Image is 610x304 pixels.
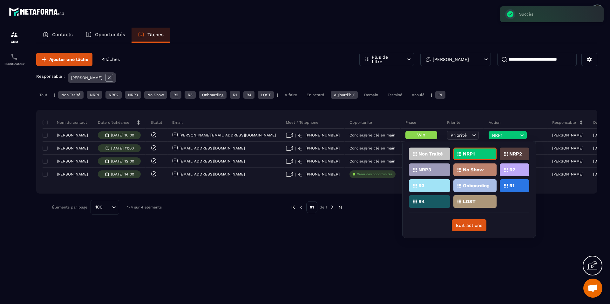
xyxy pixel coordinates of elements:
p: | [54,93,55,97]
p: [PERSON_NAME] [57,146,88,150]
span: Tâches [105,57,120,62]
span: | [295,172,296,177]
p: [PERSON_NAME] [552,172,583,176]
div: En retard [303,91,328,99]
p: CRM [2,40,27,43]
span: 100 [93,204,105,211]
p: Action [489,120,500,125]
a: [PHONE_NUMBER] [297,172,340,177]
div: R3 [185,91,196,99]
a: Opportunités [79,28,132,43]
div: No Show [144,91,167,99]
span: NRP1 [492,133,518,138]
div: Ouvrir le chat [583,279,602,298]
p: NRP3 [418,168,431,172]
div: Demain [361,91,381,99]
p: Conciergerie clé en main [349,159,395,163]
button: Ajouter une tâche [36,53,92,66]
div: Aujourd'hui [331,91,358,99]
p: Email [172,120,183,125]
p: Éléments par page [52,205,87,209]
p: [PERSON_NAME] [552,159,583,163]
p: Priorité [447,120,460,125]
p: Opportunités [95,32,125,37]
span: Ajouter une tâche [49,56,88,63]
a: schedulerschedulerPlanificateur [2,48,27,70]
div: R4 [243,91,254,99]
a: [PHONE_NUMBER] [297,159,340,164]
p: R4 [418,199,425,204]
div: Annulé [409,91,428,99]
img: prev [290,204,296,210]
div: Search for option [91,200,119,215]
p: Responsable [552,120,576,125]
p: [PERSON_NAME] [552,133,583,137]
p: [PERSON_NAME] [552,146,583,150]
img: next [337,204,343,210]
div: LOST [258,91,274,99]
div: Non Traité [58,91,84,99]
span: Win [417,132,425,137]
p: Responsable : [36,74,65,79]
img: next [329,204,335,210]
p: Date d’échéance [98,120,129,125]
p: | [277,93,278,97]
input: Search for option [105,204,110,211]
p: [PERSON_NAME] [57,133,88,137]
img: scheduler [10,53,18,61]
p: Conciergerie clé en main [349,133,395,137]
div: Tout [36,91,51,99]
span: | [295,146,296,151]
div: R2 [170,91,181,99]
div: Terminé [384,91,405,99]
img: logo [9,6,66,17]
p: Nom du contact [44,120,87,125]
span: | [295,159,296,164]
p: LOST [463,199,476,204]
p: Phase [405,120,416,125]
p: Créer des opportunités [357,172,392,176]
p: [PERSON_NAME] [71,76,102,80]
img: prev [298,204,304,210]
div: À faire [281,91,300,99]
p: [PERSON_NAME] [57,172,88,176]
div: R1 [230,91,240,99]
p: [DATE] 10:00 [111,133,134,137]
p: Non Traité [418,152,443,156]
div: Onboarding [199,91,227,99]
p: Planificateur [2,62,27,66]
p: [PERSON_NAME] [433,57,469,62]
p: Plus de filtre [372,55,400,64]
p: Meet / Téléphone [286,120,318,125]
p: Statut [151,120,162,125]
div: NRP3 [125,91,141,99]
p: Opportunité [349,120,372,125]
button: Edit actions [452,219,486,231]
span: Priorité [451,133,467,138]
p: No Show [463,168,484,172]
div: NRP2 [105,91,122,99]
p: Contacts [52,32,73,37]
p: [DATE] 14:00 [111,172,134,176]
a: formationformationCRM [2,26,27,48]
p: NRP2 [509,152,522,156]
p: [PERSON_NAME] [57,159,88,163]
a: [PHONE_NUMBER] [297,133,340,138]
p: 01 [306,201,317,213]
p: NRP1 [463,152,475,156]
div: P1 [435,91,445,99]
p: Onboarding [463,183,489,188]
p: de 1 [320,205,327,210]
p: R3 [418,183,424,188]
p: | [431,93,432,97]
p: 1-4 sur 4 éléments [127,205,162,209]
a: Tâches [132,28,170,43]
span: | [295,133,296,138]
p: [DATE] 12:00 [111,159,134,163]
p: 4 [102,56,120,63]
div: NRP1 [87,91,102,99]
a: Contacts [36,28,79,43]
p: R1 [509,183,514,188]
p: Conciergerie clé en main [349,146,395,150]
p: [DATE] 11:00 [111,146,134,150]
